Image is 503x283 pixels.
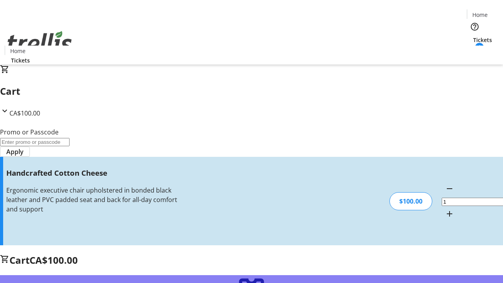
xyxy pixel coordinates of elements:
button: Cart [467,44,483,60]
div: $100.00 [389,192,432,210]
a: Home [467,11,492,19]
a: Home [5,47,30,55]
a: Tickets [5,56,36,64]
button: Help [467,19,483,35]
h3: Handcrafted Cotton Cheese [6,167,178,178]
span: Home [10,47,26,55]
div: Ergonomic executive chair upholstered in bonded black leather and PVC padded seat and back for al... [6,186,178,214]
a: Tickets [467,36,498,44]
span: Tickets [11,56,30,64]
span: CA$100.00 [9,109,40,118]
span: Tickets [473,36,492,44]
span: Apply [6,147,24,156]
span: CA$100.00 [29,254,78,266]
button: Decrement by one [442,181,457,197]
button: Increment by one [442,206,457,222]
span: Home [472,11,488,19]
img: Orient E2E Organization 62NfgGhcA5's Logo [5,22,75,62]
